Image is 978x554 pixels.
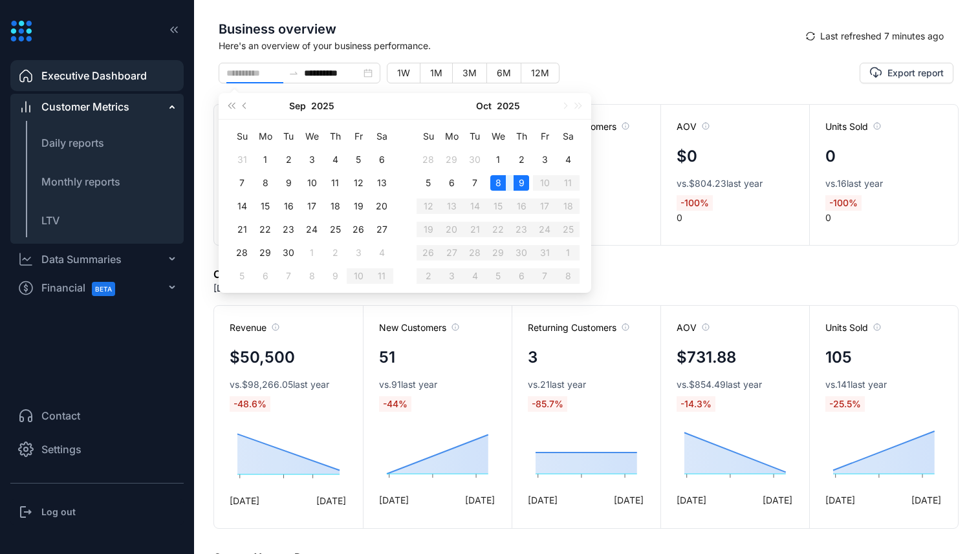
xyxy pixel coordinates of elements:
[486,148,510,171] td: 2025-10-01
[300,264,323,288] td: 2025-10-08
[323,264,347,288] td: 2025-10-09
[528,396,567,412] span: -85.7 %
[490,175,506,191] div: 8
[323,148,347,171] td: 2025-09-04
[486,125,510,148] th: We
[417,125,440,148] th: Su
[417,148,440,171] td: 2025-09-28
[430,67,442,78] span: 1M
[234,222,250,237] div: 21
[463,171,486,195] td: 2025-10-07
[281,245,296,261] div: 30
[347,171,370,195] td: 2025-09-12
[323,218,347,241] td: 2025-09-25
[234,152,250,167] div: 31
[230,346,295,369] h4: $50,500
[860,63,953,83] button: Export report
[281,222,296,237] div: 23
[444,152,459,167] div: 29
[677,321,710,334] span: AOV
[304,245,320,261] div: 1
[300,241,323,264] td: 2025-10-01
[41,214,60,227] span: LTV
[323,125,347,148] th: Th
[825,396,865,412] span: -25.5 %
[277,195,300,218] td: 2025-09-16
[300,171,323,195] td: 2025-09-10
[677,145,697,168] h4: $0
[440,171,463,195] td: 2025-10-06
[300,195,323,218] td: 2025-09-17
[300,218,323,241] td: 2025-09-24
[230,378,329,391] span: vs. $98,266.05 last year
[528,378,586,391] span: vs. 21 last year
[440,148,463,171] td: 2025-09-29
[327,245,343,261] div: 2
[288,68,299,78] span: to
[444,175,459,191] div: 6
[327,198,343,214] div: 18
[510,148,533,171] td: 2025-10-02
[281,175,296,191] div: 9
[351,222,366,237] div: 26
[41,251,122,267] div: Data Summaries
[465,493,495,507] span: [DATE]
[374,245,389,261] div: 4
[347,148,370,171] td: 2025-09-05
[379,378,437,391] span: vs. 91 last year
[304,175,320,191] div: 10
[806,32,815,41] span: sync
[41,442,81,457] span: Settings
[825,321,881,334] span: Units Sold
[257,152,273,167] div: 1
[327,175,343,191] div: 11
[374,198,389,214] div: 20
[41,99,129,114] span: Customer Metrics
[213,282,282,295] p: [DATE] - [DATE]
[288,68,299,78] span: swap-right
[281,268,296,284] div: 7
[370,171,393,195] td: 2025-09-13
[327,152,343,167] div: 4
[323,195,347,218] td: 2025-09-18
[497,67,511,78] span: 6M
[677,346,736,369] h4: $731.88
[254,125,277,148] th: Mo
[300,148,323,171] td: 2025-09-03
[497,93,520,119] button: 2025
[825,378,887,391] span: vs. 141 last year
[41,68,147,83] span: Executive Dashboard
[316,494,346,507] span: [DATE]
[230,125,254,148] th: Su
[467,152,483,167] div: 30
[254,148,277,171] td: 2025-09-01
[254,264,277,288] td: 2025-10-06
[230,264,254,288] td: 2025-10-05
[825,145,836,168] h4: 0
[230,396,270,412] span: -48.6 %
[277,241,300,264] td: 2025-09-30
[677,177,763,190] span: vs. $804.23 last year
[347,195,370,218] td: 2025-09-19
[214,105,363,245] div: 0
[230,494,259,507] span: [DATE]
[420,175,436,191] div: 5
[510,125,533,148] th: Th
[677,195,713,211] span: -100 %
[277,148,300,171] td: 2025-09-02
[486,171,510,195] td: 2025-10-08
[820,29,944,43] span: Last refreshed 7 minutes ago
[311,93,334,119] button: 2025
[379,493,409,507] span: [DATE]
[809,105,958,245] div: 0
[825,195,862,211] span: -100 %
[417,171,440,195] td: 2025-10-05
[467,175,483,191] div: 7
[281,152,296,167] div: 2
[370,125,393,148] th: Sa
[289,93,306,119] button: Sep
[556,125,580,148] th: Sa
[323,241,347,264] td: 2025-10-02
[351,175,366,191] div: 12
[41,136,104,149] span: Daily reports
